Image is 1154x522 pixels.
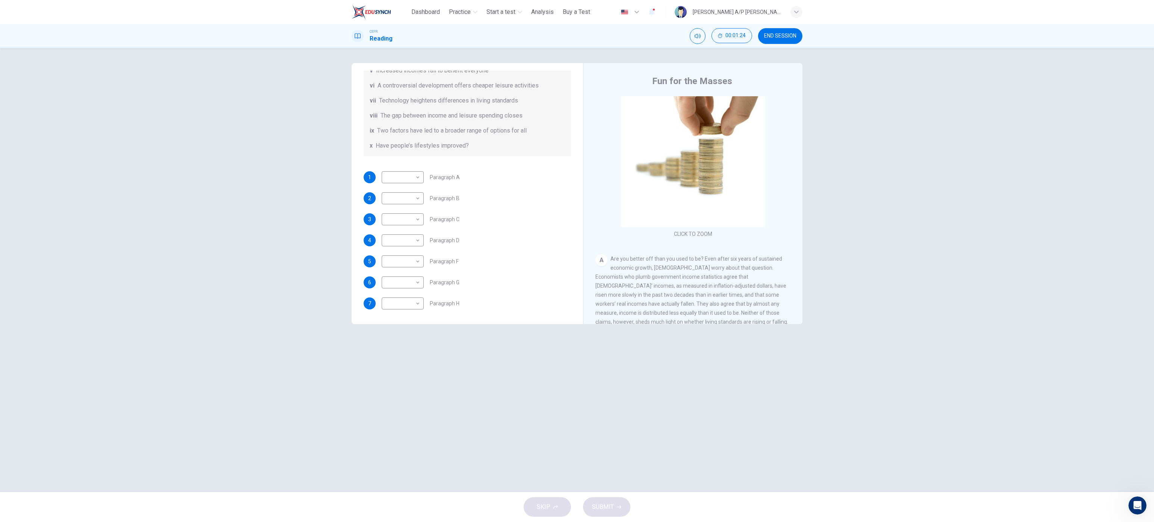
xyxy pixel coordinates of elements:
iframe: Intercom live chat [1128,496,1146,514]
div: A [595,254,607,266]
a: ELTC logo [352,5,408,20]
span: Start a test [486,8,515,17]
span: CEFR [370,29,378,34]
span: Buy a Test [563,8,590,17]
button: 00:01:24 [711,28,752,43]
div: THARSHINI says… [6,7,144,36]
span: 3 [368,217,371,222]
div: Fin says… [6,37,144,231]
a: Source reference 10432897: [112,68,118,74]
b: Email your resit request [DATE] [12,60,106,66]
button: Home [118,3,132,17]
button: Buy a Test [560,5,593,19]
img: ELTC logo [352,5,391,20]
h4: Fun for the Masses [652,75,732,87]
p: The team can also help [36,9,94,17]
span: Paragraph C [430,217,459,222]
button: Start a test [483,5,525,19]
span: 5 [368,259,371,264]
span: Increased incomes fail to benefit everyone [376,66,489,75]
span: 00:01:24 [725,33,746,39]
div: Once approved, you'll receive results within 24 hours of completing your resit. [12,159,138,174]
span: Paragraph D [430,238,459,243]
div: Close [132,3,145,17]
span: Technology heightens differences in living standards [379,96,518,105]
img: Profile picture [675,6,687,18]
span: vi [370,81,375,90]
button: END SESSION [758,28,802,44]
span: Two factors have led to a broader range of options for all [377,126,527,135]
span: 7 [368,301,371,306]
div: Use the thousands of practice questions available for Reading to refresh your higher-level skills... [12,178,138,200]
span: v [370,66,373,75]
h1: Fin [36,4,45,9]
b: Timeline: [12,160,39,166]
span: A controversial development offers cheaper leisure activities [378,81,539,90]
span: Are you better off than you used to be? Even after six years of sustained economic growth, [DEMOG... [595,256,788,352]
button: Send a message… [129,237,141,249]
b: Preparation tip: [12,178,59,184]
span: Paragraph G [430,280,459,285]
img: en [620,9,629,15]
span: Practice [449,8,471,17]
span: Paragraph H [430,301,459,306]
div: [PERSON_NAME] A/P [PERSON_NAME] [693,8,781,17]
span: vii [370,96,376,105]
div: - you'll get approval by [DATE] (within 24 hours). [12,60,138,74]
div: Your current B2+ in Listening is very close - you mainly need to improve Reading from B1. [12,78,138,107]
button: Practice [446,5,480,19]
div: Since you need C1 urgently, here's the fastest path:Email your resit request [DATE]- you'll get a... [6,37,144,230]
a: [EMAIL_ADDRESS][DOMAIN_NAME] [12,204,130,217]
div: Since you need C1 urgently, here's the fastest path: [12,41,138,56]
span: ix [370,126,374,135]
span: Dashboard [411,8,440,17]
b: Key advantage: [12,112,58,118]
span: 1 [368,175,371,180]
span: Have people’s lifestyles improved? [376,141,469,150]
img: Profile image for Fin [21,4,33,16]
span: Paragraph A [430,175,460,180]
button: go back [5,3,19,17]
div: Hide [711,28,752,44]
span: Analysis [531,8,554,17]
textarea: Message… [6,224,143,237]
h1: Reading [370,34,393,43]
b: best scores from all attempts be combined [12,119,121,133]
span: 4 [368,238,371,243]
div: You can request that your for your final result. This means your current B2+ Listening and Speaki... [12,111,138,155]
span: viii [370,111,378,120]
span: END SESSION [764,33,796,39]
button: Analysis [528,5,557,19]
span: x [370,141,373,150]
span: Paragraph F [430,259,459,264]
button: Emoji picker [12,240,18,246]
span: 2 [368,196,371,201]
span: 6 [368,280,371,285]
span: The gap between income and leisure spending closes [381,111,523,120]
span: Paragraph B [430,196,459,201]
div: Send that email request to [DATE] to get started immediately. [12,204,138,226]
button: Dashboard [408,5,443,19]
div: Mute [690,28,705,44]
b: For C1, you need 95% or higher on Reading and Listening sections. [12,78,115,92]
